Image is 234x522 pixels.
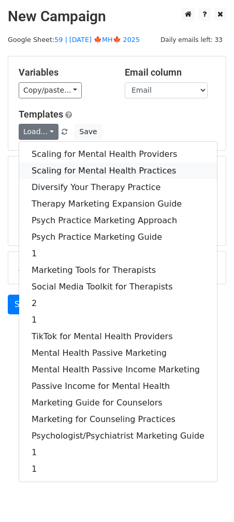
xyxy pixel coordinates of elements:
[19,328,217,345] a: TikTok for Mental Health Providers
[54,36,140,44] a: 59 | [DATE] 🍁MH🍁 2025
[75,124,101,140] button: Save
[19,262,217,279] a: Marketing Tools for Therapists
[19,461,217,477] a: 1
[19,124,58,140] a: Load...
[8,36,140,44] small: Google Sheet:
[19,378,217,395] a: Passive Income for Mental Health
[19,67,109,78] h5: Variables
[125,67,215,78] h5: Email column
[19,361,217,378] a: Mental Health Passive Income Marketing
[8,295,42,314] a: Send
[19,179,217,196] a: Diversify Your Therapy Practice
[19,109,63,120] a: Templates
[19,163,217,179] a: Scaling for Mental Health Practices
[19,345,217,361] a: Mental Health Passive Marketing
[157,34,226,46] span: Daily emails left: 33
[19,146,217,163] a: Scaling for Mental Health Providers
[19,312,217,328] a: 1
[19,428,217,444] a: Psychologist/Psychiatrist Marketing Guide
[19,279,217,295] a: Social Media Toolkit for Therapists
[182,472,234,522] iframe: Chat Widget
[19,196,217,212] a: Therapy Marketing Expansion Guide
[19,212,217,229] a: Psych Practice Marketing Approach
[8,8,226,25] h2: New Campaign
[19,295,217,312] a: 2
[19,395,217,411] a: Marketing Guide for Counselors
[19,245,217,262] a: 1
[157,36,226,44] a: Daily emails left: 33
[19,444,217,461] a: 1
[19,411,217,428] a: Marketing for Counseling Practices
[19,229,217,245] a: Psych Practice Marketing Guide
[19,82,82,98] a: Copy/paste...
